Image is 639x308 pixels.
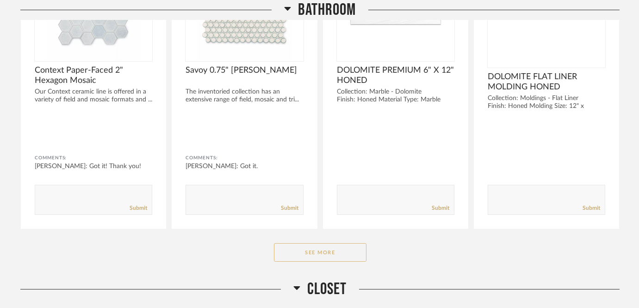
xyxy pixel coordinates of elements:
div: Our Context ceramic line is offered in a variety of field and mosaic formats and ... [35,88,152,104]
div: Comments: [186,153,303,163]
div: Comments: [35,153,152,163]
div: Collection: Moldings - Flat Liner Finish: Honed Molding Size: 12" x 9/16"... [488,94,605,118]
a: Submit [281,204,298,212]
span: Savoy 0.75" [PERSON_NAME] [186,65,303,75]
a: Submit [432,204,449,212]
div: Collection: Marble - Dolomite Finish: Honed Material Type: Marble [337,88,454,104]
div: [PERSON_NAME]: Got it! Thank you! [35,162,152,171]
a: Submit [583,204,600,212]
span: DOLOMITE FLAT LINER MOLDING HONED [488,72,605,92]
button: See More [274,243,366,262]
span: Context Paper-Faced 2" Hexagon Mosaic [35,65,152,86]
div: The inventoried collection has an extensive range of field, mosaic and tri... [186,88,303,104]
span: Closet [307,279,347,299]
div: [PERSON_NAME]: Got it. [186,162,303,171]
a: Submit [130,204,147,212]
span: DOLOMITE PREMIUM 6" X 12" HONED [337,65,454,86]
